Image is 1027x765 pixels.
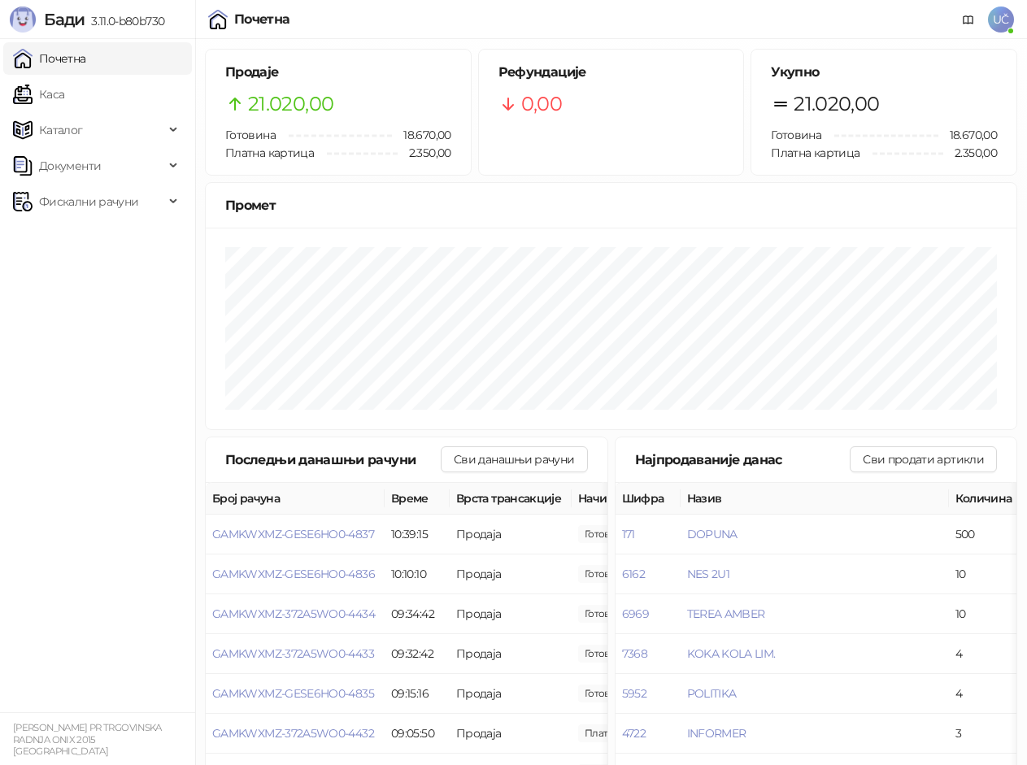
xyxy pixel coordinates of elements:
[988,7,1014,33] span: UČ
[687,606,765,621] button: TEREA AMBER
[39,150,101,182] span: Документи
[949,634,1022,674] td: 4
[521,89,562,120] span: 0,00
[771,146,859,160] span: Платна картица
[39,114,83,146] span: Каталог
[398,144,451,162] span: 2.350,00
[85,14,164,28] span: 3.11.0-b80b730
[450,634,572,674] td: Продаја
[225,128,276,142] span: Готовина
[212,726,374,741] button: GAMKWXMZ-372A5WO0-4432
[13,78,64,111] a: Каса
[498,63,725,82] h5: Рефундације
[578,565,633,583] span: 4.530,00
[687,527,738,541] button: DOPUNA
[578,525,633,543] span: 1.810,00
[949,483,1022,515] th: Количина
[949,594,1022,634] td: 10
[578,605,633,623] span: 1.120,00
[622,726,646,741] button: 4722
[681,483,949,515] th: Назив
[212,686,374,701] button: GAMKWXMZ-GESE6HO0-4835
[616,483,681,515] th: Шифра
[578,724,665,742] span: 420,00
[635,450,851,470] div: Најпродаваније данас
[949,714,1022,754] td: 3
[578,685,633,702] span: 1.200,00
[949,674,1022,714] td: 4
[450,674,572,714] td: Продаја
[687,726,746,741] button: INFORMER
[771,128,821,142] span: Готовина
[225,146,314,160] span: Платна картица
[955,7,981,33] a: Документација
[572,483,734,515] th: Начини плаћања
[450,594,572,634] td: Продаја
[44,10,85,29] span: Бади
[578,645,633,663] span: 1.030,00
[771,63,997,82] h5: Укупно
[212,527,374,541] button: GAMKWXMZ-GESE6HO0-4837
[450,554,572,594] td: Продаја
[385,674,450,714] td: 09:15:16
[392,126,450,144] span: 18.670,00
[13,42,86,75] a: Почетна
[13,722,162,757] small: [PERSON_NAME] PR TRGOVINSKA RADNJA ONIX 2015 [GEOGRAPHIC_DATA]
[234,13,290,26] div: Почетна
[212,567,375,581] button: GAMKWXMZ-GESE6HO0-4836
[450,515,572,554] td: Продаја
[850,446,997,472] button: Сви продати артикли
[943,144,997,162] span: 2.350,00
[949,554,1022,594] td: 10
[622,527,635,541] button: 171
[622,606,649,621] button: 6969
[622,686,646,701] button: 5952
[938,126,997,144] span: 18.670,00
[450,714,572,754] td: Продаја
[385,714,450,754] td: 09:05:50
[225,195,997,215] div: Промет
[441,446,587,472] button: Сви данашњи рачуни
[10,7,36,33] img: Logo
[794,89,879,120] span: 21.020,00
[687,686,737,701] button: POLITIKA
[385,594,450,634] td: 09:34:42
[622,567,645,581] button: 6162
[212,646,374,661] button: GAMKWXMZ-372A5WO0-4433
[225,450,441,470] div: Последњи данашњи рачуни
[385,515,450,554] td: 10:39:15
[385,634,450,674] td: 09:32:42
[385,554,450,594] td: 10:10:10
[687,567,730,581] button: NES 2U1
[687,646,776,661] button: KOKA KOLA LIM.
[212,606,375,621] button: GAMKWXMZ-372A5WO0-4434
[450,483,572,515] th: Врста трансакције
[225,63,451,82] h5: Продаје
[385,483,450,515] th: Време
[622,646,647,661] button: 7368
[949,515,1022,554] td: 500
[206,483,385,515] th: Број рачуна
[248,89,333,120] span: 21.020,00
[39,185,138,218] span: Фискални рачуни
